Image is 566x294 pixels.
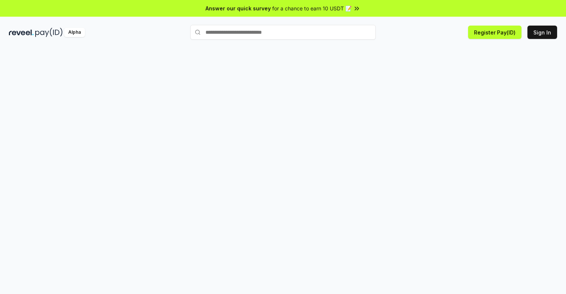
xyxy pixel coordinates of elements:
[468,26,521,39] button: Register Pay(ID)
[9,28,34,37] img: reveel_dark
[35,28,63,37] img: pay_id
[272,4,352,12] span: for a chance to earn 10 USDT 📝
[64,28,85,37] div: Alpha
[205,4,271,12] span: Answer our quick survey
[527,26,557,39] button: Sign In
